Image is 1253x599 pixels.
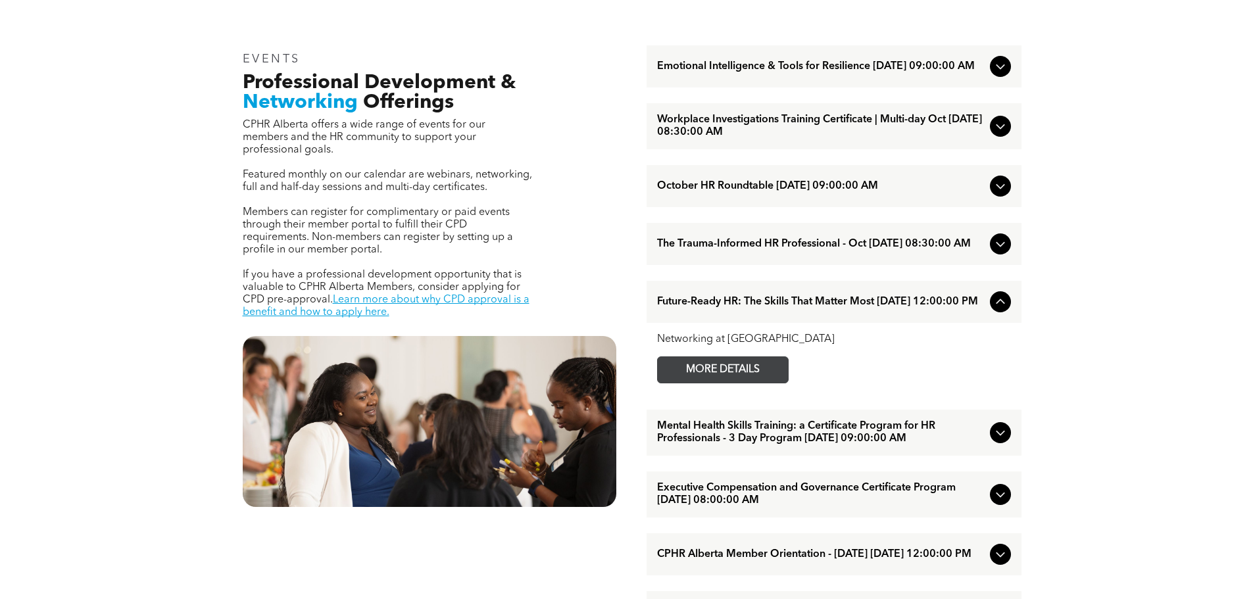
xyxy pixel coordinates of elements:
span: EVENTS [243,53,301,65]
span: October HR Roundtable [DATE] 09:00:00 AM [657,180,985,193]
span: CPHR Alberta Member Orientation - [DATE] [DATE] 12:00:00 PM [657,548,985,561]
span: Executive Compensation and Governance Certificate Program [DATE] 08:00:00 AM [657,482,985,507]
span: Emotional Intelligence & Tools for Resilience [DATE] 09:00:00 AM [657,60,985,73]
span: Future-Ready HR: The Skills That Matter Most [DATE] 12:00:00 PM [657,296,985,308]
div: Networking at [GEOGRAPHIC_DATA] [657,333,1011,346]
span: Networking [243,93,358,112]
span: Members can register for complimentary or paid events through their member portal to fulfill thei... [243,207,513,255]
span: The Trauma-Informed HR Professional - Oct [DATE] 08:30:00 AM [657,238,985,251]
span: CPHR Alberta offers a wide range of events for our members and the HR community to support your p... [243,120,485,155]
span: MORE DETAILS [671,357,775,383]
span: Mental Health Skills Training: a Certificate Program for HR Professionals - 3 Day Program [DATE] ... [657,420,985,445]
span: Offerings [363,93,454,112]
span: If you have a professional development opportunity that is valuable to CPHR Alberta Members, cons... [243,270,522,305]
span: Workplace Investigations Training Certificate | Multi-day Oct [DATE] 08:30:00 AM [657,114,985,139]
a: Learn more about why CPD approval is a benefit and how to apply here. [243,295,529,318]
a: MORE DETAILS [657,356,789,383]
span: Professional Development & [243,73,516,93]
span: Featured monthly on our calendar are webinars, networking, full and half-day sessions and multi-d... [243,170,532,193]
